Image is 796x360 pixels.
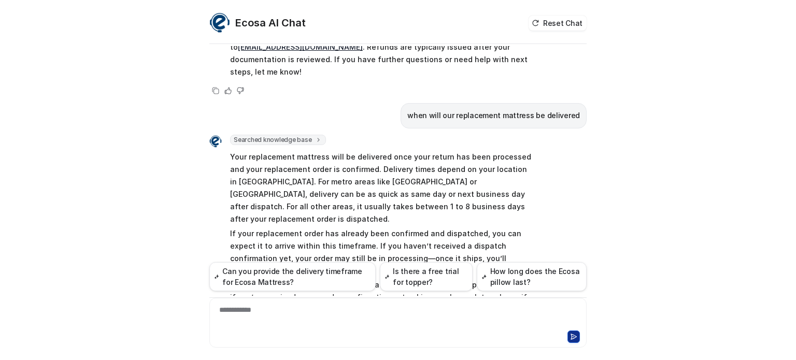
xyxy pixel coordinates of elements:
a: [EMAIL_ADDRESS][DOMAIN_NAME] [238,42,363,51]
button: How long does the Ecosa pillow last? [477,262,587,291]
p: If you haven’t already, please email your photos and any receipt to . Refunds are typically issue... [230,28,533,78]
img: Widget [209,12,230,33]
button: Can you provide the delivery timeframe for Ecosa Mattress? [209,262,376,291]
h2: Ecosa AI Chat [235,16,306,30]
button: Reset Chat [529,16,587,31]
button: Is there a free trial for topper? [380,262,473,291]
span: Searched knowledge base [230,135,326,145]
p: when will our replacement mattress be delivered [407,109,580,122]
p: If your replacement order has already been confirmed and dispatched, you can expect it to arrive ... [230,227,533,277]
img: Widget [209,135,222,148]
p: Your replacement mattress will be delivered once your return has been processed and your replacem... [230,151,533,225]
